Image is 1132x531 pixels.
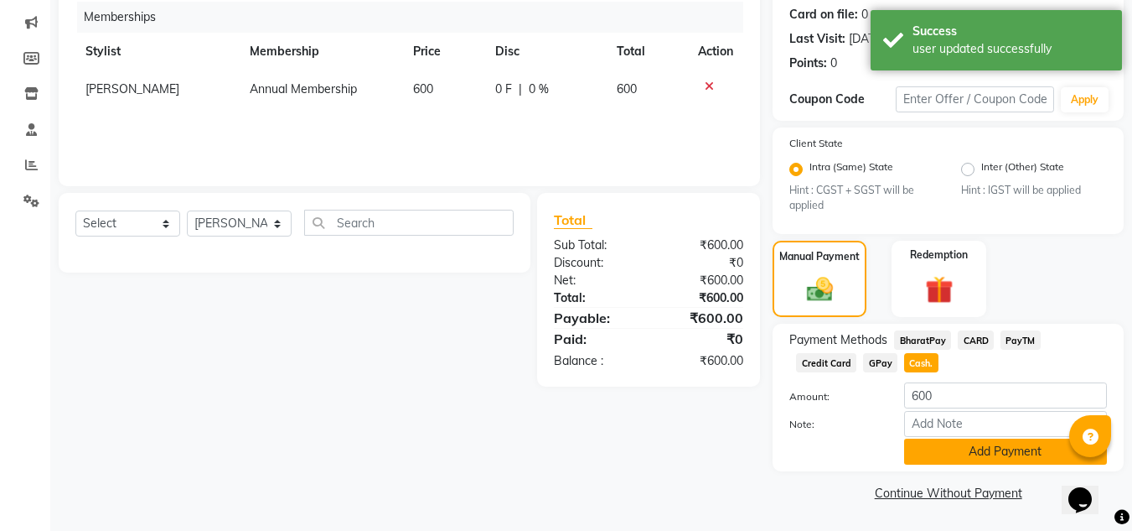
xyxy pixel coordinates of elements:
[688,33,743,70] th: Action
[796,353,856,372] span: Credit Card
[777,417,891,432] label: Note:
[961,183,1107,198] small: Hint : IGST will be applied
[910,247,968,263] label: Redemption
[904,439,1107,465] button: Add Payment
[904,353,938,372] span: Cash.
[776,485,1120,502] a: Continue Without Payment
[799,274,841,305] img: _cash.svg
[861,6,868,23] div: 0
[495,81,512,98] span: 0 F
[541,237,649,254] div: Sub Total:
[789,331,887,349] span: Payment Methods
[304,210,514,236] input: Search
[649,237,756,254] div: ₹600.00
[904,383,1107,409] input: Amount
[649,352,756,370] div: ₹600.00
[789,55,827,72] div: Points:
[541,329,649,349] div: Paid:
[541,289,649,307] div: Total:
[541,272,649,289] div: Net:
[958,331,994,350] span: CARD
[777,389,891,404] label: Amount:
[77,2,756,33] div: Memberships
[649,308,756,328] div: ₹600.00
[830,55,837,72] div: 0
[1000,331,1041,350] span: PayTM
[809,159,893,180] label: Intra (Same) State
[541,352,649,370] div: Balance :
[519,81,522,98] span: |
[904,411,1107,437] input: Add Note
[250,81,357,96] span: Annual Membership
[413,81,433,96] span: 600
[617,81,637,96] span: 600
[912,40,1109,58] div: user updated successfully
[981,159,1064,180] label: Inter (Other) State
[789,6,858,23] div: Card on file:
[1061,87,1109,112] button: Apply
[789,91,895,108] div: Coupon Code
[917,273,962,307] img: _gift.svg
[789,30,845,48] div: Last Visit:
[75,33,240,70] th: Stylist
[849,30,885,48] div: [DATE]
[403,33,485,70] th: Price
[912,23,1109,40] div: Success
[649,329,756,349] div: ₹0
[554,211,592,229] span: Total
[607,33,689,70] th: Total
[541,254,649,272] div: Discount:
[240,33,403,70] th: Membership
[894,331,951,350] span: BharatPay
[649,289,756,307] div: ₹600.00
[789,136,843,151] label: Client State
[1062,464,1115,514] iframe: chat widget
[779,249,860,264] label: Manual Payment
[529,81,549,98] span: 0 %
[789,183,935,214] small: Hint : CGST + SGST will be applied
[649,254,756,272] div: ₹0
[485,33,607,70] th: Disc
[649,272,756,289] div: ₹600.00
[896,86,1054,112] input: Enter Offer / Coupon Code
[541,308,649,328] div: Payable:
[85,81,179,96] span: [PERSON_NAME]
[863,353,897,372] span: GPay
